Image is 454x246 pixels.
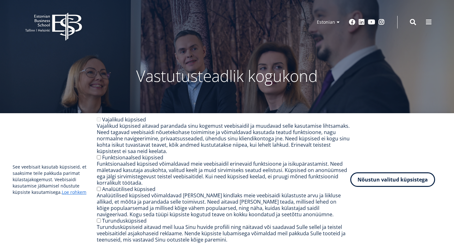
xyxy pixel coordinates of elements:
[368,19,375,25] a: Youtube
[102,186,155,193] label: Analüütilised küpsised
[350,172,435,187] button: Nõustun valitud küpsistega
[349,19,355,25] a: Facebook
[60,66,394,85] p: Vastutusteadlik kogukond
[97,161,350,186] div: Funktsionaalsed küpsised võimaldavad meie veebisaidil erinevaid funktsioone ja isikupärastamist. ...
[62,189,86,195] a: Loe rohkem
[102,217,147,224] label: Turundusküpsised
[102,116,146,123] label: Vajalikud küpsised
[97,123,350,154] div: Vajalikud küpsised aitavad parandada sinu kogemust veebisaidil ja muudavad selle kasutamise lihts...
[13,164,97,195] p: See veebisait kasutab küpsiseid, et saaksime teile pakkuda parimat külastajakogemust. Veebisaidi ...
[97,224,350,243] div: Turundusküpsiseid aitavad meil luua Sinu huvide profiili ning näitavad või saadavad Sulle sellel ...
[358,19,365,25] a: Linkedin
[97,192,350,218] div: Analüütilised küpsised võimaldavad [PERSON_NAME] kindlaks meie veebisaidi külastuste arvu ja liik...
[378,19,385,25] a: Instagram
[102,154,163,161] label: Funktsionaalsed küpsised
